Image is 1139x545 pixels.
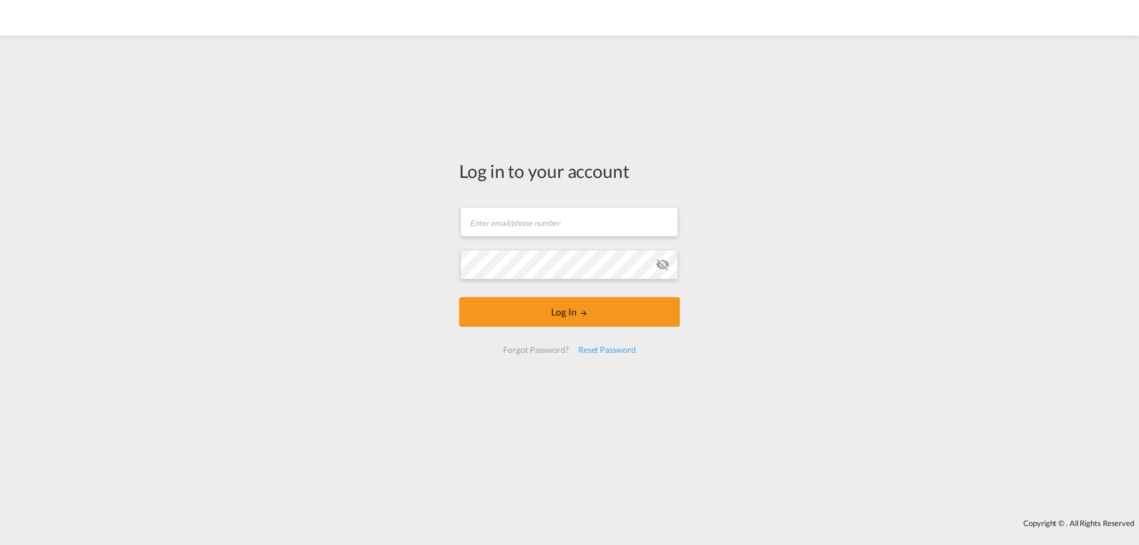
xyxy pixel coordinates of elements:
div: Reset Password [574,339,641,361]
md-icon: icon-eye-off [656,257,670,272]
div: Forgot Password? [498,339,573,361]
input: Enter email/phone number [460,207,678,237]
button: LOGIN [459,297,680,327]
div: Log in to your account [459,158,680,183]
